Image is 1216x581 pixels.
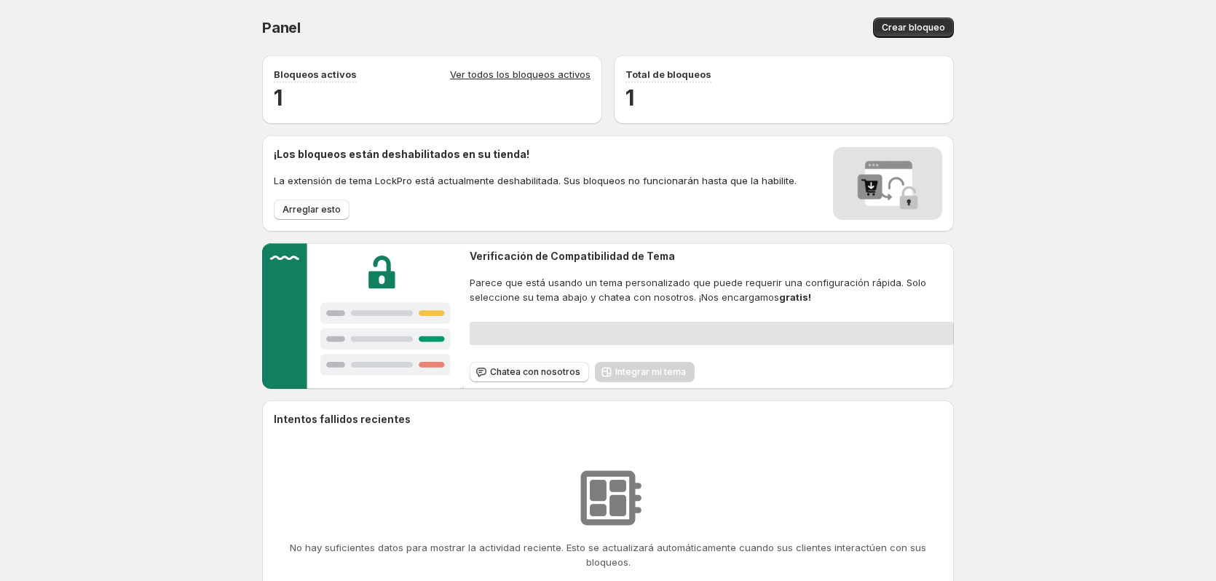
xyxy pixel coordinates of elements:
[882,22,945,33] span: Crear bloqueo
[625,83,942,112] h2: 1
[283,204,341,216] span: Arreglar esto
[274,83,591,112] h2: 1
[274,412,411,427] h2: Intentos fallidos recientes
[833,147,942,220] img: Locks disabled
[572,462,644,534] img: No se encontraron recursos
[625,67,711,82] p: Total de bloqueos
[262,243,464,389] img: Customer support
[274,173,797,188] p: La extensión de tema LockPro está actualmente deshabilitada. Sus bloqueos no funcionarán hasta qu...
[285,540,931,569] p: No hay suficientes datos para mostrar la actividad reciente. Esto se actualizará automáticamente ...
[274,199,350,220] button: Arreglar esto
[779,291,811,303] strong: gratis!
[873,17,954,38] button: Crear bloqueo
[470,275,954,304] span: Parece que está usando un tema personalizado que puede requerir una configuración rápida. Solo se...
[274,67,357,82] p: Bloqueos activos
[274,147,797,162] h2: ¡Los bloqueos están deshabilitados en su tienda!
[490,366,580,378] span: Chatea con nosotros
[450,67,591,83] a: Ver todos los bloqueos activos
[262,19,301,36] span: Panel
[470,249,954,264] h2: Verificación de Compatibilidad de Tema
[470,362,589,382] button: Chatea con nosotros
